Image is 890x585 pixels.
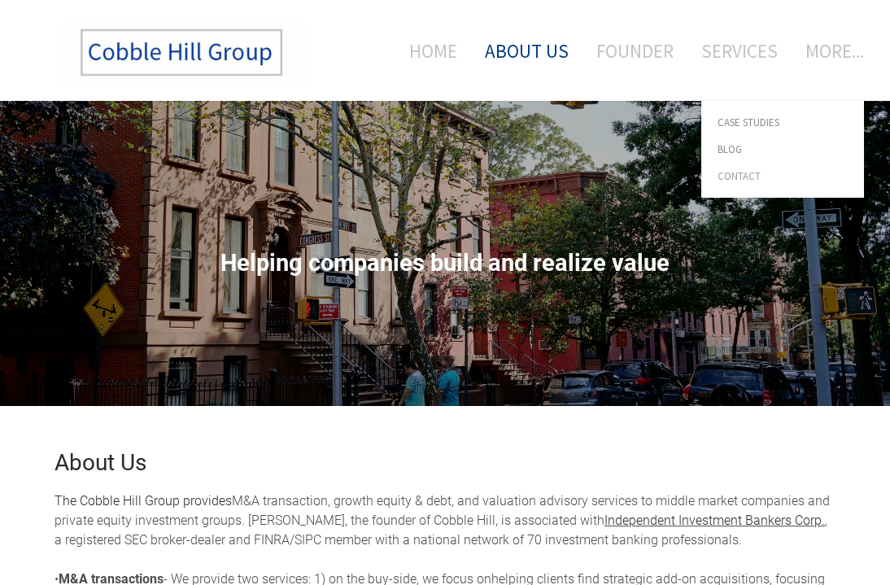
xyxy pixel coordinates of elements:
a: Case Studies [701,109,864,136]
a: Contact [701,163,864,190]
a: Founder [584,17,686,85]
span: Case Studies [718,117,848,128]
a: Home [385,17,469,85]
a: Independent Investment Bankers Corp. [604,513,825,528]
span: Contact [718,171,848,181]
a: About Us [473,17,581,85]
a: Services [689,17,790,85]
a: more... [793,17,864,85]
h2: About Us [55,452,835,474]
span: Blog [718,144,848,155]
a: Blog [701,136,864,163]
font: The Cobble Hill Group provides [55,493,232,509]
img: The Cobble Hill Group LLC [62,17,306,89]
span: Helping companies build and realize value [220,249,670,277]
